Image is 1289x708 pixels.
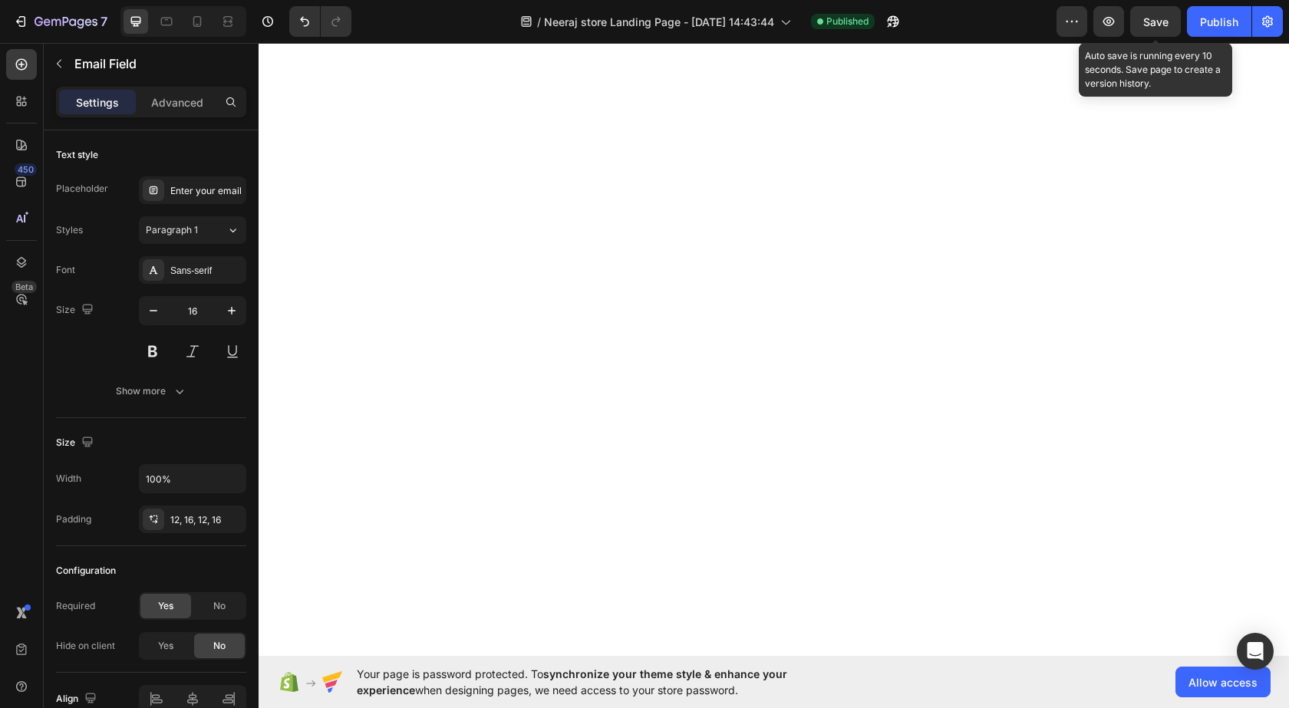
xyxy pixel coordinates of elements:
[1188,674,1258,690] span: Allow access
[826,15,869,28] span: Published
[74,54,240,73] p: Email Field
[357,667,787,696] span: synchronize your theme style & enhance your experience
[56,433,97,453] div: Size
[76,94,119,110] p: Settings
[1130,6,1181,37] button: Save
[1143,15,1169,28] span: Save
[56,599,95,613] div: Required
[139,216,246,244] button: Paragraph 1
[101,12,107,31] p: 7
[56,263,75,277] div: Font
[170,264,242,278] div: Sans-serif
[56,472,81,486] div: Width
[12,281,37,293] div: Beta
[170,513,242,527] div: 12, 16, 12, 16
[1187,6,1251,37] button: Publish
[213,599,226,613] span: No
[15,163,37,176] div: 450
[357,666,847,698] span: Your page is password protected. To when designing pages, we need access to your store password.
[1175,667,1271,697] button: Allow access
[1200,14,1238,30] div: Publish
[116,384,187,399] div: Show more
[56,564,116,578] div: Configuration
[56,512,91,526] div: Padding
[6,6,114,37] button: 7
[56,223,83,237] div: Styles
[544,14,774,30] span: Neeraj store Landing Page - [DATE] 14:43:44
[158,639,173,653] span: Yes
[213,639,226,653] span: No
[158,599,173,613] span: Yes
[146,223,198,237] span: Paragraph 1
[537,14,541,30] span: /
[56,300,97,321] div: Size
[151,94,203,110] p: Advanced
[56,377,246,405] button: Show more
[1237,633,1274,670] div: Open Intercom Messenger
[170,184,242,198] div: Enter your email
[259,43,1289,656] iframe: Design area
[56,639,115,653] div: Hide on client
[56,148,98,162] div: Text style
[56,182,108,196] div: Placeholder
[289,6,351,37] div: Undo/Redo
[140,465,246,492] input: Auto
